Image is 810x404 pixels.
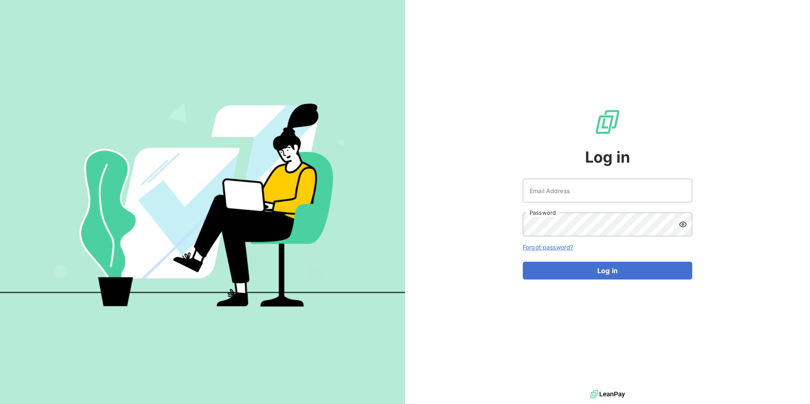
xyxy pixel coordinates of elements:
img: LeanPay Logo [594,108,621,136]
a: Forgot password? [523,244,573,251]
input: placeholder [523,179,692,202]
button: Log in [523,262,692,279]
img: logo [590,388,625,401]
span: Log in [585,146,630,169]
